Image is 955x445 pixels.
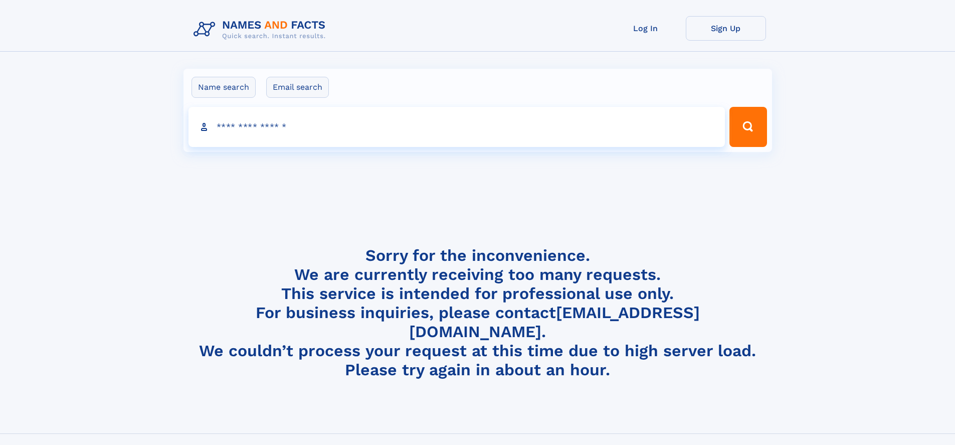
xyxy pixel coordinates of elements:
[729,107,767,147] button: Search Button
[606,16,686,41] a: Log In
[189,16,334,43] img: Logo Names and Facts
[188,107,725,147] input: search input
[189,246,766,380] h4: Sorry for the inconvenience. We are currently receiving too many requests. This service is intend...
[192,77,256,98] label: Name search
[409,303,700,341] a: [EMAIL_ADDRESS][DOMAIN_NAME]
[266,77,329,98] label: Email search
[686,16,766,41] a: Sign Up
